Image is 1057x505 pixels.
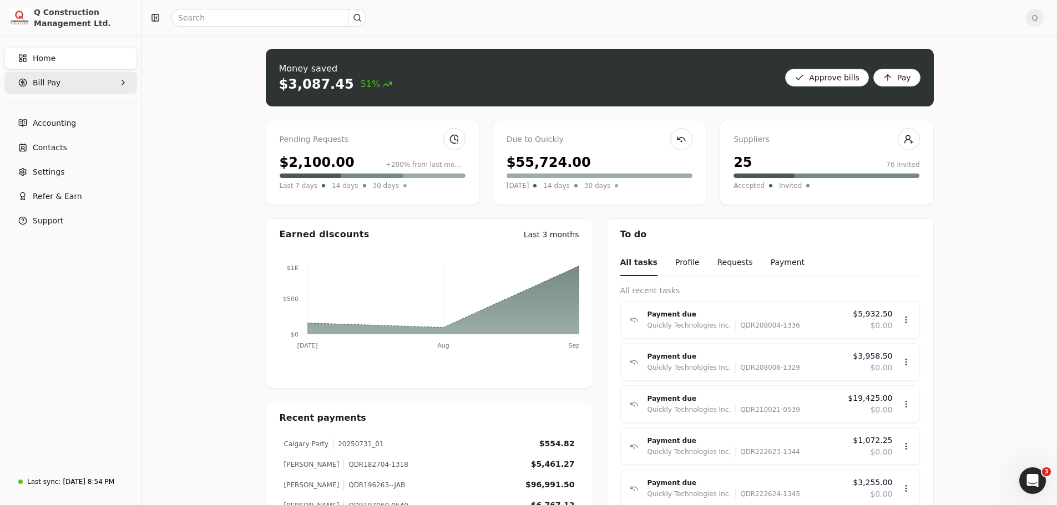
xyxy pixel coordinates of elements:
a: Contacts [4,136,137,159]
button: Support [4,210,137,232]
span: Home [33,53,55,64]
span: $0.00 [870,488,892,500]
span: $19,425.00 [848,392,892,404]
div: 20250731_01 [333,439,383,449]
span: [DATE] [507,180,529,191]
div: Q Construction Management Ltd. [34,7,132,29]
span: 51% [361,78,393,91]
div: QDR210021-0539 [735,404,800,415]
div: Last sync: [27,477,60,487]
span: Accepted [734,180,765,191]
a: Settings [4,161,137,183]
tspan: $1K [286,264,299,272]
tspan: $500 [283,295,299,303]
span: 30 days [373,180,399,191]
span: $0.00 [870,446,892,458]
div: Recent payments [266,402,593,433]
div: Calgary Party [284,439,329,449]
button: Refer & Earn [4,185,137,207]
div: $96,991.50 [525,479,575,491]
span: Settings [33,166,64,178]
tspan: $0 [291,331,299,338]
div: Money saved [279,62,393,75]
div: Quickly Technologies Inc. [648,362,731,373]
div: $3,087.45 [279,75,354,93]
button: Payment [771,250,805,276]
span: $0.00 [870,362,892,374]
div: [PERSON_NAME] [284,480,340,490]
div: QDR222624-1345 [735,488,800,499]
div: Earned discounts [280,228,370,241]
button: Q [1026,9,1044,27]
div: Payment due [648,477,844,488]
button: Profile [675,250,700,276]
button: Pay [873,69,921,86]
span: $5,932.50 [853,308,892,320]
img: 3171ca1f-602b-4dfe-91f0-0ace091e1481.jpeg [9,8,29,28]
button: All tasks [620,250,658,276]
span: 3 [1042,467,1051,476]
span: Accounting [33,118,76,129]
a: Last sync:[DATE] 8:54 PM [4,472,137,492]
span: $1,072.25 [853,435,892,446]
iframe: Intercom live chat [1019,467,1046,494]
input: Search [171,9,366,27]
div: Last 3 months [524,229,579,241]
span: Invited [779,180,802,191]
div: $2,100.00 [280,152,355,172]
div: Quickly Technologies Inc. [648,320,731,331]
div: [PERSON_NAME] [284,460,340,470]
div: Quickly Technologies Inc. [648,488,731,499]
div: Quickly Technologies Inc. [648,446,731,457]
div: $5,461.27 [531,458,575,470]
a: Accounting [4,112,137,134]
span: 30 days [584,180,610,191]
div: QDR208004-1336 [735,320,800,331]
div: Due to Quickly [507,134,692,146]
span: Refer & Earn [33,191,82,202]
div: Payment due [648,435,844,446]
button: Requests [717,250,752,276]
span: Support [33,215,63,227]
div: QDR208006-1329 [735,362,800,373]
tspan: Sep [568,342,580,349]
div: $55,724.00 [507,152,591,172]
div: 25 [734,152,752,172]
tspan: [DATE] [297,342,317,349]
span: $0.00 [870,320,892,331]
div: Payment due [648,309,844,320]
div: +200% from last month [386,160,466,170]
div: Suppliers [734,134,919,146]
span: $0.00 [870,404,892,416]
div: [DATE] 8:54 PM [63,477,114,487]
button: Bill Pay [4,72,137,94]
span: Bill Pay [33,77,60,89]
span: Last 7 days [280,180,318,191]
span: $3,958.50 [853,350,892,362]
span: Contacts [33,142,67,154]
span: $3,255.00 [853,477,892,488]
span: 14 days [332,180,358,191]
div: 76 invited [886,160,919,170]
div: All recent tasks [620,285,920,297]
span: 14 days [543,180,569,191]
div: Quickly Technologies Inc. [648,404,731,415]
button: Approve bills [785,69,869,86]
div: Payment due [648,351,844,362]
div: QDR182704-1318 [343,460,408,470]
div: Payment due [648,393,839,404]
div: $554.82 [539,438,575,450]
div: QDR222623-1344 [735,446,800,457]
a: Home [4,47,137,69]
div: QDR196263--JAB [343,480,405,490]
tspan: Aug [437,342,449,349]
div: Pending Requests [280,134,466,146]
div: To do [607,219,933,250]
